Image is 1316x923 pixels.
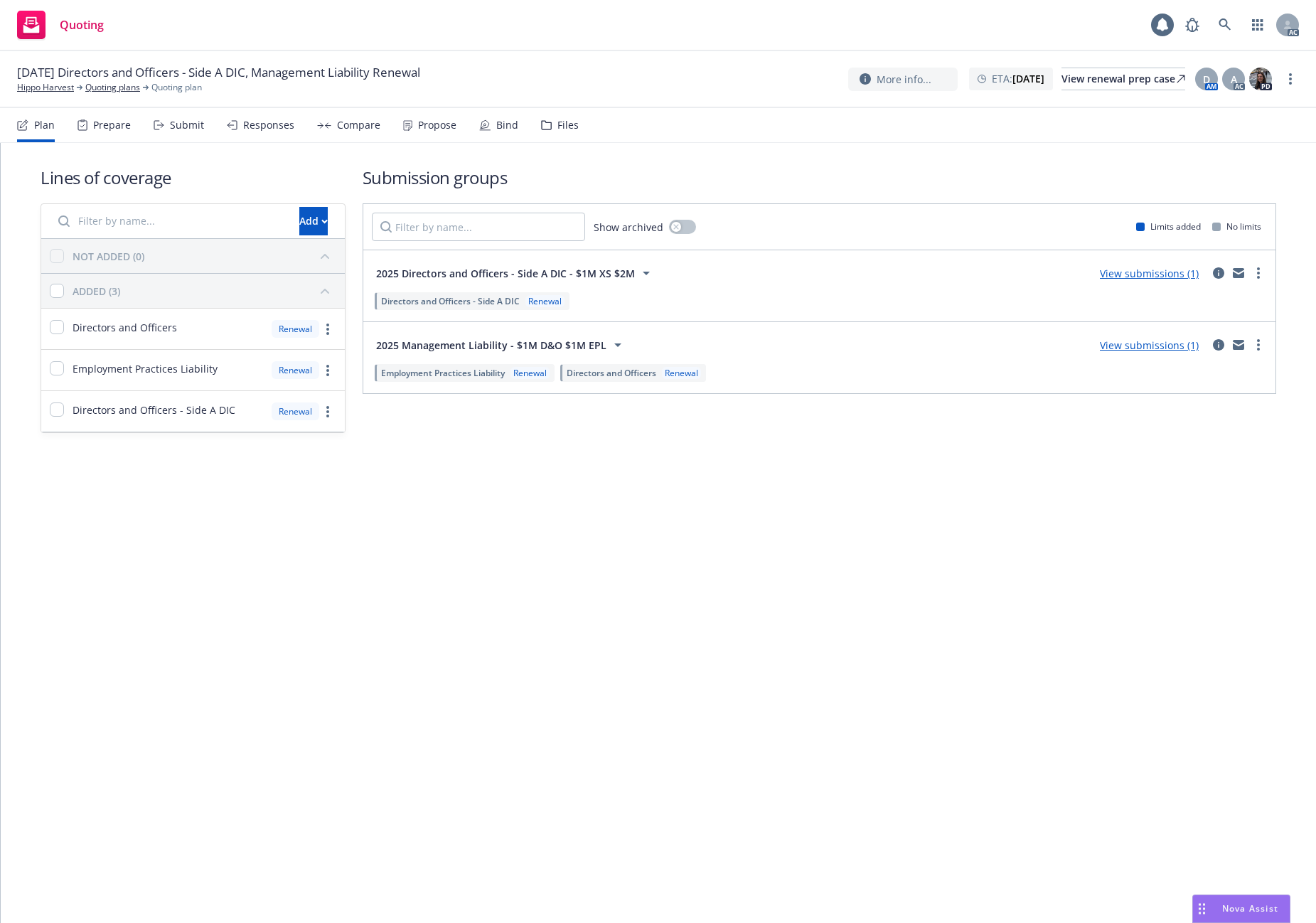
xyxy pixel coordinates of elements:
[73,249,144,264] div: NOT ADDED (0)
[73,320,177,335] span: Directors and Officers
[319,403,336,420] a: more
[1230,265,1247,282] a: mail
[372,259,659,287] button: 2025 Directors and Officers - Side A DIC - $1M XS $2M
[1192,895,1290,923] button: Nova Assist
[73,361,218,376] span: Employment Practices Liability
[372,331,631,359] button: 2025 Management Liability - $1M D&O $1M EPL
[73,279,336,302] button: ADDED (3)
[337,119,380,131] div: Compare
[272,402,319,420] div: Renewal
[73,402,235,417] span: Directors and Officers - Side A DIC
[50,207,291,235] input: Filter by name...
[17,81,74,94] a: Hippo Harvest
[272,361,319,379] div: Renewal
[17,64,420,81] span: [DATE] Directors and Officers - Side A DIC, Management Liability Renewal
[1231,72,1237,87] span: A
[85,81,140,94] a: Quoting plans
[170,119,204,131] div: Submit
[1203,72,1210,87] span: D
[496,119,518,131] div: Bind
[1193,895,1211,922] div: Drag to move
[877,72,931,87] span: More info...
[525,295,565,307] div: Renewal
[319,321,336,338] a: more
[60,19,104,31] span: Quoting
[11,5,109,45] a: Quoting
[1243,11,1272,39] a: Switch app
[1210,265,1227,282] a: circleInformation
[1211,11,1239,39] a: Search
[151,81,202,94] span: Quoting plan
[1136,220,1201,233] div: Limits added
[1178,11,1207,39] a: Report a Bug
[1012,72,1044,85] strong: [DATE]
[73,284,120,299] div: ADDED (3)
[272,320,319,338] div: Renewal
[594,220,663,235] span: Show archived
[376,266,635,281] span: 2025 Directors and Officers - Side A DIC - $1M XS $2M
[1282,70,1299,87] a: more
[243,119,294,131] div: Responses
[1061,68,1185,90] a: View renewal prep case
[299,207,328,235] button: Add
[376,338,606,353] span: 2025 Management Liability - $1M D&O $1M EPL
[319,362,336,379] a: more
[992,71,1044,86] span: ETA :
[41,166,346,189] h1: Lines of coverage
[93,119,131,131] div: Prepare
[1100,267,1199,280] a: View submissions (1)
[567,367,656,379] span: Directors and Officers
[381,367,505,379] span: Employment Practices Liability
[299,208,328,235] div: Add
[73,245,336,267] button: NOT ADDED (0)
[418,119,456,131] div: Propose
[557,119,579,131] div: Files
[1249,68,1272,90] img: photo
[1250,265,1267,282] a: more
[363,166,1277,189] h1: Submission groups
[34,119,55,131] div: Plan
[1250,336,1267,353] a: more
[372,213,585,241] input: Filter by name...
[848,68,958,91] button: More info...
[1100,338,1199,352] a: View submissions (1)
[1210,336,1227,353] a: circleInformation
[510,367,550,379] div: Renewal
[1222,902,1278,914] span: Nova Assist
[1230,336,1247,353] a: mail
[381,295,520,307] span: Directors and Officers - Side A DIC
[1061,68,1185,90] div: View renewal prep case
[662,367,701,379] div: Renewal
[1212,220,1261,233] div: No limits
